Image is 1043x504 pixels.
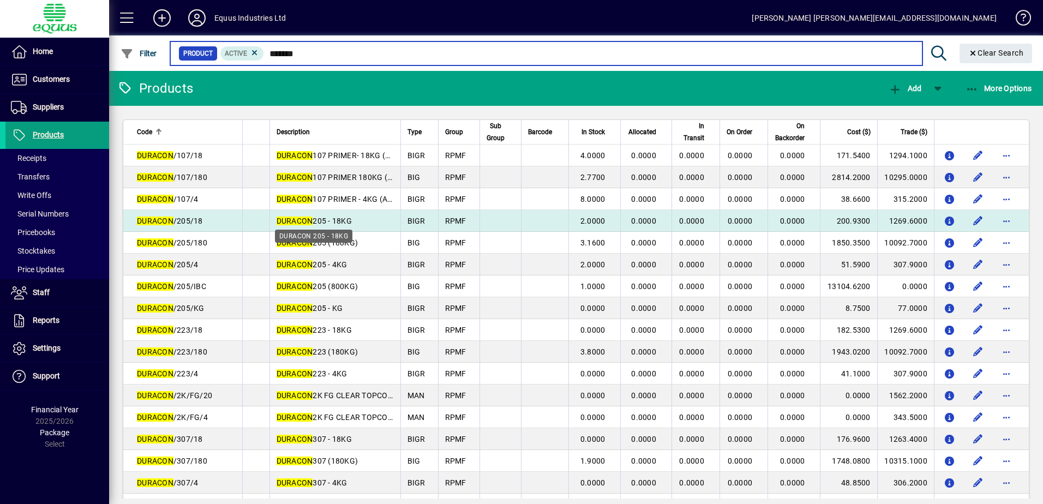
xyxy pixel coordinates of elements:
[137,391,173,400] em: DURACON
[969,147,987,164] button: Edit
[407,238,421,247] span: BIG
[728,304,753,313] span: 0.0000
[33,47,53,56] span: Home
[5,66,109,93] a: Customers
[137,435,203,443] span: /307/18
[631,369,656,378] span: 0.0000
[225,50,247,57] span: Active
[728,413,753,422] span: 0.0000
[679,347,704,356] span: 0.0000
[277,369,347,378] span: 223 - 4KG
[969,474,987,491] button: Edit
[628,126,656,138] span: Allocated
[137,304,173,313] em: DURACON
[780,173,805,182] span: 0.0000
[728,173,753,182] span: 0.0000
[277,326,313,334] em: DURACON
[998,256,1015,273] button: More options
[445,217,466,225] span: RPMF
[407,126,422,138] span: Type
[183,48,213,59] span: Product
[820,450,877,472] td: 1748.0800
[33,130,64,139] span: Products
[117,80,193,97] div: Products
[728,457,753,465] span: 0.0000
[137,391,212,400] span: /2K/FG/20
[277,304,343,313] span: 205 - KG
[780,151,805,160] span: 0.0000
[679,282,704,291] span: 0.0000
[998,234,1015,251] button: More options
[820,275,877,297] td: 13104.6200
[277,126,310,138] span: Description
[631,304,656,313] span: 0.0000
[679,120,704,144] span: In Transit
[118,44,160,63] button: Filter
[752,9,997,27] div: [PERSON_NAME] [PERSON_NAME][EMAIL_ADDRESS][DOMAIN_NAME]
[11,209,69,218] span: Serial Numbers
[679,238,704,247] span: 0.0000
[580,151,606,160] span: 4.0000
[5,335,109,362] a: Settings
[679,173,704,182] span: 0.0000
[969,278,987,295] button: Edit
[5,167,109,186] a: Transfers
[5,279,109,307] a: Staff
[407,435,425,443] span: BIGR
[277,391,313,400] em: DURACON
[137,326,203,334] span: /223/18
[33,316,59,325] span: Reports
[775,120,814,144] div: On Backorder
[780,391,805,400] span: 0.0000
[5,242,109,260] a: Stocktakes
[33,103,64,111] span: Suppliers
[277,282,313,291] em: DURACON
[901,126,927,138] span: Trade ($)
[137,151,203,160] span: /107/18
[877,406,934,428] td: 343.5000
[969,343,987,361] button: Edit
[969,365,987,382] button: Edit
[137,173,173,182] em: DURACON
[33,344,61,352] span: Settings
[277,195,313,203] em: DURACON
[5,260,109,279] a: Price Updates
[445,282,466,291] span: RPMF
[877,363,934,385] td: 307.9000
[780,369,805,378] span: 0.0000
[407,326,425,334] span: BIGR
[679,304,704,313] span: 0.0000
[407,304,425,313] span: BIGR
[137,457,173,465] em: DURACON
[631,391,656,400] span: 0.0000
[728,282,753,291] span: 0.0000
[998,190,1015,208] button: More options
[137,413,208,422] span: /2K/FG/4
[580,173,606,182] span: 2.7700
[33,371,60,380] span: Support
[445,347,466,356] span: RPMF
[998,452,1015,470] button: More options
[580,435,606,443] span: 0.0000
[179,8,214,28] button: Profile
[31,405,79,414] span: Financial Year
[820,166,877,188] td: 2814.2000
[277,126,394,138] div: Description
[5,205,109,223] a: Serial Numbers
[137,217,173,225] em: DURACON
[877,166,934,188] td: 10295.0000
[137,369,173,378] em: DURACON
[679,217,704,225] span: 0.0000
[277,217,352,225] span: 205 - 18KG
[998,299,1015,317] button: More options
[728,347,753,356] span: 0.0000
[728,369,753,378] span: 0.0000
[847,126,871,138] span: Cost ($)
[137,173,207,182] span: /107/180
[969,299,987,317] button: Edit
[728,326,753,334] span: 0.0000
[998,365,1015,382] button: More options
[631,173,656,182] span: 0.0000
[33,288,50,297] span: Staff
[277,347,358,356] span: 223 (180KG)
